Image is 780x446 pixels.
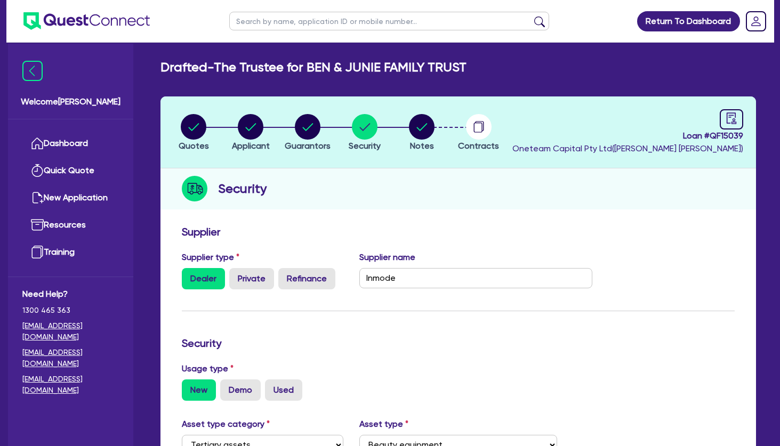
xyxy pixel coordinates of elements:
span: Security [349,141,381,151]
a: Quick Quote [22,157,119,184]
label: Refinance [278,268,335,289]
span: Oneteam Capital Pty Ltd ( [PERSON_NAME] [PERSON_NAME] ) [512,143,743,153]
label: Supplier name [359,251,415,264]
button: Security [348,113,381,153]
button: Contracts [457,113,500,153]
a: Training [22,239,119,266]
button: Notes [408,113,435,153]
a: Return To Dashboard [637,11,740,31]
a: Dropdown toggle [742,7,770,35]
label: Supplier type [182,251,239,264]
img: training [31,246,44,258]
span: Guarantors [285,141,331,151]
label: Demo [220,379,261,401]
img: resources [31,218,44,231]
span: Loan # QF15039 [512,129,743,142]
input: Search by name, application ID or mobile number... [229,12,549,30]
label: Asset type [359,418,408,431]
span: Welcome [PERSON_NAME] [21,95,120,108]
span: 1300 465 363 [22,305,119,316]
label: Used [265,379,302,401]
a: [EMAIL_ADDRESS][DOMAIN_NAME] [22,320,119,343]
span: Need Help? [22,288,119,301]
span: Quotes [179,141,209,151]
a: [EMAIL_ADDRESS][DOMAIN_NAME] [22,374,119,396]
img: step-icon [182,176,207,201]
h3: Supplier [182,225,735,238]
span: Notes [410,141,434,151]
img: icon-menu-close [22,61,43,81]
span: audit [726,112,737,124]
button: Guarantors [284,113,331,153]
a: audit [720,109,743,129]
a: New Application [22,184,119,212]
label: New [182,379,216,401]
img: new-application [31,191,44,204]
a: [EMAIL_ADDRESS][DOMAIN_NAME] [22,347,119,369]
label: Usage type [182,362,234,375]
span: Contracts [458,141,499,151]
img: quest-connect-logo-blue [23,12,150,30]
a: Resources [22,212,119,239]
h3: Security [182,337,735,350]
img: quick-quote [31,164,44,177]
h2: Drafted - The Trustee for BEN & JUNIE FAMILY TRUST [160,60,467,75]
button: Applicant [231,113,270,153]
label: Asset type category [182,418,270,431]
button: Quotes [178,113,210,153]
label: Private [229,268,274,289]
span: Applicant [232,141,270,151]
label: Dealer [182,268,225,289]
a: Dashboard [22,130,119,157]
h2: Security [218,179,267,198]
